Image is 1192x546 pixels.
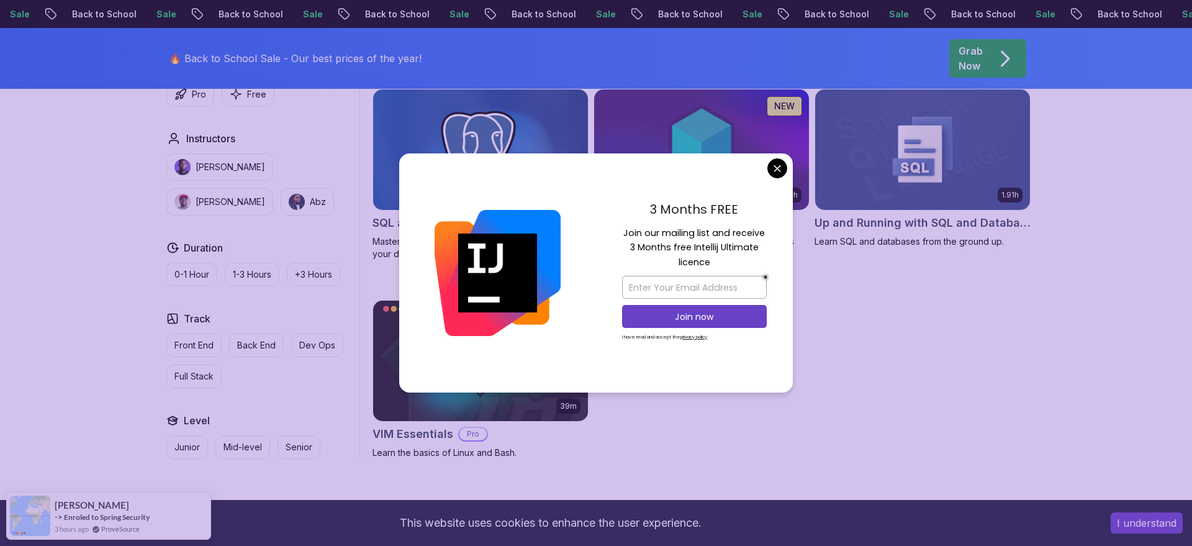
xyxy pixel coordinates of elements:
[184,240,223,255] h2: Duration
[815,89,1030,210] img: Up and Running with SQL and Databases card
[373,89,588,210] img: SQL and Databases Fundamentals card
[286,441,312,453] p: Senior
[334,8,418,20] p: Back to School
[10,496,50,536] img: provesource social proof notification image
[281,188,334,216] button: instructor imgAbz
[166,263,217,286] button: 0-1 Hour
[196,161,265,173] p: [PERSON_NAME]
[186,131,235,146] h2: Instructors
[594,89,809,210] img: Testcontainers with Java card
[594,89,810,285] a: Testcontainers with Java card1.28hNEWTestcontainers with JavaProLearn how to test Java DAOs with ...
[125,8,165,20] p: Sale
[166,365,222,388] button: Full Stack
[9,509,1092,537] div: This website uses cookies to enhance the user experience.
[815,235,1031,248] p: Learn SQL and databases from the ground up.
[174,370,214,383] p: Full Stack
[287,263,340,286] button: +3 Hours
[166,188,273,216] button: instructor img[PERSON_NAME]
[858,8,898,20] p: Sale
[55,500,129,511] span: [PERSON_NAME]
[196,196,265,208] p: [PERSON_NAME]
[372,214,554,232] h2: SQL and Databases Fundamentals
[373,301,588,421] img: VIM Essentials card
[959,43,983,73] p: Grab Now
[627,8,711,20] p: Back to School
[174,194,191,210] img: instructor img
[225,263,279,286] button: 1-3 Hours
[1001,190,1019,200] p: 1.91h
[215,435,270,459] button: Mid-level
[55,512,63,522] span: ->
[41,8,125,20] p: Back to School
[233,268,271,281] p: 1-3 Hours
[920,8,1005,20] p: Back to School
[55,524,89,534] span: 3 hours ago
[291,334,343,357] button: Dev Ops
[247,88,266,100] p: Free
[1067,8,1151,20] p: Back to School
[372,447,589,459] p: Learn the basics of Linux and Bash.
[166,435,208,459] button: Junior
[372,425,453,443] h2: VIM Essentials
[481,8,565,20] p: Back to School
[565,8,605,20] p: Sale
[372,89,589,260] a: SQL and Databases Fundamentals card3.39hSQL and Databases FundamentalsProMaster SQL and database ...
[166,153,273,181] button: instructor img[PERSON_NAME]
[815,214,1031,232] h2: Up and Running with SQL and Databases
[815,89,1031,248] a: Up and Running with SQL and Databases card1.91hUp and Running with SQL and DatabasesLearn SQL and...
[560,401,577,411] p: 39m
[237,339,276,352] p: Back End
[295,268,332,281] p: +3 Hours
[192,88,206,100] p: Pro
[1151,8,1191,20] p: Sale
[372,300,589,459] a: VIM Essentials card39mVIM EssentialsProLearn the basics of Linux and Bash.
[774,8,858,20] p: Back to School
[289,194,305,210] img: instructor img
[1005,8,1044,20] p: Sale
[174,339,214,352] p: Front End
[222,82,274,106] button: Free
[184,413,210,428] h2: Level
[174,441,200,453] p: Junior
[372,235,589,260] p: Master SQL and database fundamentals to enhance your data querying and management skills.
[774,100,795,112] p: NEW
[310,196,326,208] p: Abz
[459,428,487,440] p: Pro
[174,268,209,281] p: 0-1 Hour
[299,339,335,352] p: Dev Ops
[187,8,272,20] p: Back to School
[166,82,214,106] button: Pro
[64,512,150,522] a: Enroled to Spring Security
[169,51,422,66] p: 🔥 Back to School Sale - Our best prices of the year!
[101,524,140,534] a: ProveSource
[184,311,210,326] h2: Track
[711,8,751,20] p: Sale
[174,159,191,175] img: instructor img
[229,334,284,357] button: Back End
[278,435,320,459] button: Senior
[166,334,222,357] button: Front End
[223,441,262,453] p: Mid-level
[272,8,312,20] p: Sale
[1111,512,1183,534] button: Accept cookies
[418,8,458,20] p: Sale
